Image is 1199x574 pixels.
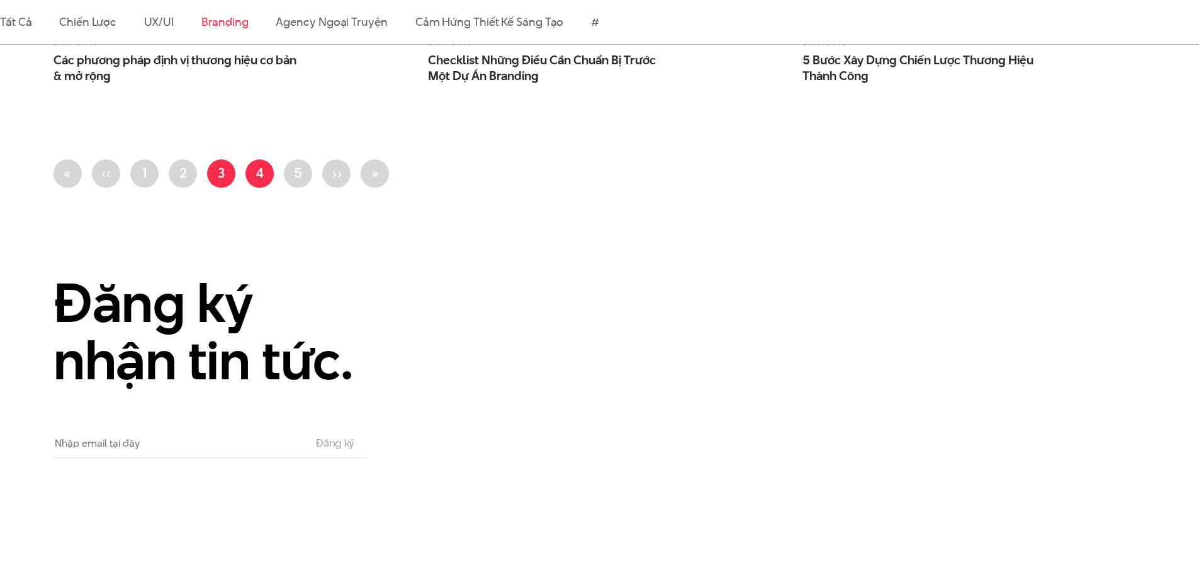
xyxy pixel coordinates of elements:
a: 1 [130,159,159,188]
a: Chiến lược [59,14,116,30]
h2: Đăng ký nhận tin tức. [53,274,397,388]
input: Đăng ký [312,437,358,449]
a: Branding [53,37,99,48]
span: Thành Công [802,68,869,84]
span: « [64,163,72,182]
a: Branding [201,14,248,30]
a: # [591,14,599,30]
span: Các phương pháp định vị thương hiệu cơ bản [53,52,305,84]
span: ›› [332,163,342,182]
a: 5 Bước Xây Dựng Chiến Lược Thương HiệuThành Công [802,52,1054,84]
span: Checklist Những Điều Cần Chuẩn Bị Trước [428,52,680,84]
span: Một Dự Án Branding [428,68,539,84]
a: Cảm hứng thiết kế sáng tạo [415,14,564,30]
input: Nhập email tại đây [53,429,302,457]
a: 5 [284,159,312,188]
span: & mở rộng [53,68,111,84]
a: Checklist Những Điều Cần Chuẩn Bị TrướcMột Dự Án Branding [428,52,680,84]
a: Agency ngoại truyện [276,14,387,30]
span: » [371,163,379,182]
a: 4 [245,159,274,188]
a: 2 [169,159,197,188]
a: Branding [428,37,473,48]
a: UX/UI [144,14,174,30]
a: Các phương pháp định vị thương hiệu cơ bản& mở rộng [53,52,305,84]
a: Branding [802,37,848,48]
span: ‹‹ [101,163,111,182]
span: 5 Bước Xây Dựng Chiến Lược Thương Hiệu [802,52,1054,84]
